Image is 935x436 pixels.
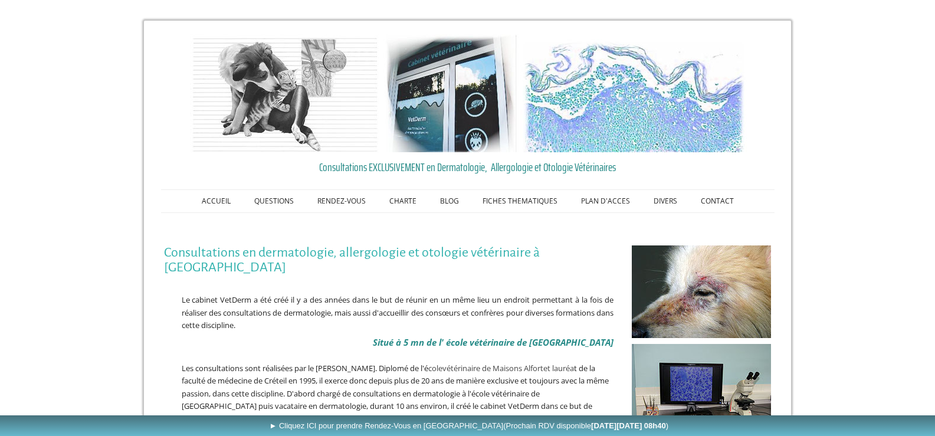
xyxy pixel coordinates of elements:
[164,158,772,176] a: Consultations EXCLUSIVEMENT en Dermatologie, Allergologie et Otologie Vétérinaires
[182,294,614,330] span: Le cabinet VetDerm a été créé il y a des années dans le but de réunir en un même lieu un endroit ...
[269,421,668,430] span: ► Cliquez ICI pour prendre Rendez-Vous en [GEOGRAPHIC_DATA]
[373,336,614,348] span: Situé à 5 mn de l' école vétérinaire de [GEOGRAPHIC_DATA]
[471,190,569,212] a: FICHES THEMATIQUES
[190,190,242,212] a: ACCUEIL
[642,190,689,212] a: DIVERS
[569,190,642,212] a: PLAN D'ACCES
[428,190,471,212] a: BLOG
[242,190,306,212] a: QUESTIONS
[378,190,428,212] a: CHARTE
[428,363,574,373] span: cole et lauréa
[306,190,378,212] a: RENDEZ-VOUS
[164,245,614,275] h1: Consultations en dermatologie, allergologie et otologie vétérinaire à [GEOGRAPHIC_DATA]
[503,421,668,430] span: (Prochain RDV disponible )
[632,245,771,338] img: Cabinet vétérinaire dédié à la dermatologie à Maisons Alfort
[689,190,746,212] a: CONTACT
[442,363,543,373] a: vétérinaire de Maisons Alfort
[182,363,609,424] span: Les consultations sont réalisées par le [PERSON_NAME]. Diplomé de l'é t de la faculté de médecine...
[591,421,666,430] b: [DATE][DATE] 08h40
